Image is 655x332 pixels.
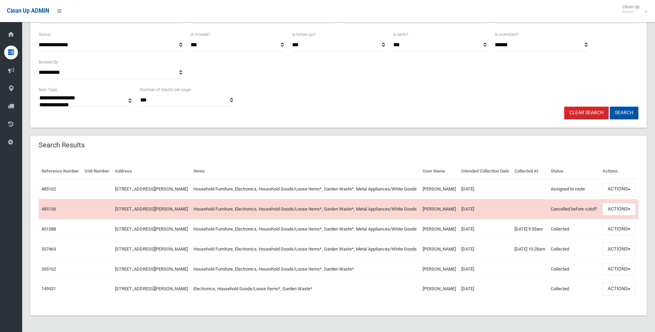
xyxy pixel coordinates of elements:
label: Is follow up? [292,31,316,38]
td: Cancelled before cutoff [548,199,600,219]
small: Admin [622,9,639,14]
td: Household Furniture, Electronics, Household Goods/Loose Items*, Garden Waste*, Metal Appliances/W... [191,239,420,259]
a: 451588 [41,226,56,232]
a: [STREET_ADDRESS][PERSON_NAME] [115,186,188,192]
td: [DATE] [459,219,512,239]
th: Intended Collection Date [459,164,512,179]
td: [DATE] [459,239,512,259]
td: [PERSON_NAME] [420,239,459,259]
td: Collected [548,259,600,279]
td: Household Furniture, Electronics, Household Goods/Loose Items*, Garden Waste* [191,259,420,279]
td: [DATE] [459,199,512,219]
span: Clean Up [619,4,646,14]
a: 485156 [41,206,56,212]
td: [DATE] [459,259,512,279]
a: 485162 [41,186,56,192]
label: Is oversized? [495,31,519,38]
label: Item Type [39,86,57,94]
td: Assigned to route [548,179,600,199]
td: [PERSON_NAME] [420,199,459,219]
button: Actions [603,283,636,295]
button: Actions [603,183,636,196]
td: Electronics, Household Goods/Loose Items*, Garden Waste* [191,279,420,299]
label: Booked By [39,58,58,66]
td: [PERSON_NAME] [420,179,459,199]
button: Actions [603,243,636,255]
th: Collected At [512,164,548,179]
header: Search Results [30,138,93,152]
td: [PERSON_NAME] [420,279,459,299]
th: Actions [600,164,638,179]
td: Household Furniture, Electronics, Household Goods/Loose Items*, Garden Waste*, Metal Appliances/W... [191,219,420,239]
button: Actions [603,223,636,235]
td: Collected [548,239,600,259]
td: [DATE] 10:28am [512,239,548,259]
td: [DATE] 9:33am [512,219,548,239]
th: Reference Number [39,164,82,179]
th: Items [191,164,420,179]
th: Address [112,164,191,179]
td: [PERSON_NAME] [420,259,459,279]
td: [DATE] [459,179,512,199]
button: Actions [603,203,636,216]
a: 357463 [41,246,56,252]
a: [STREET_ADDRESS][PERSON_NAME] [115,246,188,252]
a: [STREET_ADDRESS][PERSON_NAME] [115,286,188,291]
a: [STREET_ADDRESS][PERSON_NAME] [115,226,188,232]
button: Search [610,107,638,119]
label: Is missed? [191,31,210,38]
th: Status [548,164,600,179]
a: [STREET_ADDRESS][PERSON_NAME] [115,206,188,212]
td: Collected [548,219,600,239]
a: 149531 [41,286,56,291]
span: Clean Up ADMIN [7,8,49,14]
td: [DATE] [459,279,512,299]
label: Status [39,31,51,38]
td: Household Furniture, Electronics, Household Goods/Loose Items*, Garden Waste*, Metal Appliances/W... [191,199,420,219]
td: Collected [548,279,600,299]
td: [PERSON_NAME] [420,219,459,239]
td: Household Furniture, Electronics, Household Goods/Loose Items*, Garden Waste*, Metal Appliances/W... [191,179,420,199]
th: User Name [420,164,459,179]
a: Clear Search [564,107,609,119]
a: 335162 [41,266,56,272]
a: [STREET_ADDRESS][PERSON_NAME] [115,266,188,272]
th: Unit Number [82,164,112,179]
label: Number of results per page [140,86,191,94]
label: Is early? [393,31,408,38]
button: Actions [603,263,636,275]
